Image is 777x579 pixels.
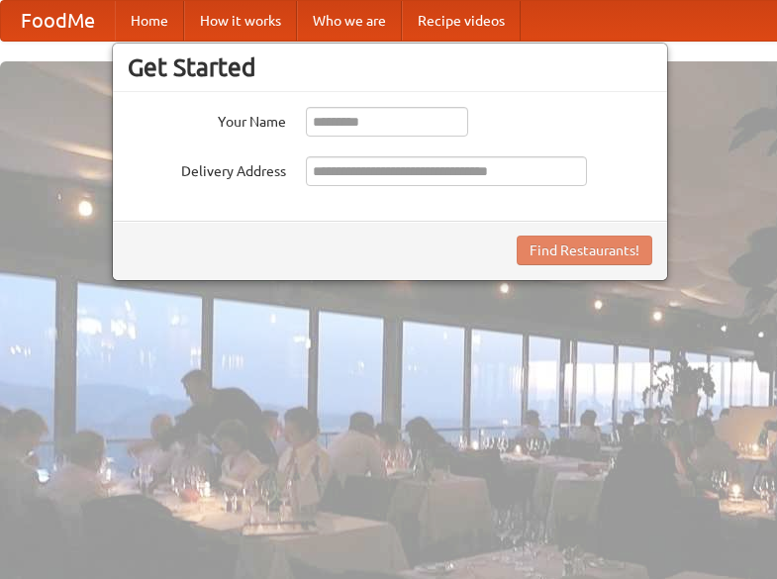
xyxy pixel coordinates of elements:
[402,1,521,41] a: Recipe videos
[128,107,286,132] label: Your Name
[297,1,402,41] a: Who we are
[184,1,297,41] a: How it works
[517,236,652,265] button: Find Restaurants!
[115,1,184,41] a: Home
[1,1,115,41] a: FoodMe
[128,156,286,181] label: Delivery Address
[128,52,652,82] h3: Get Started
